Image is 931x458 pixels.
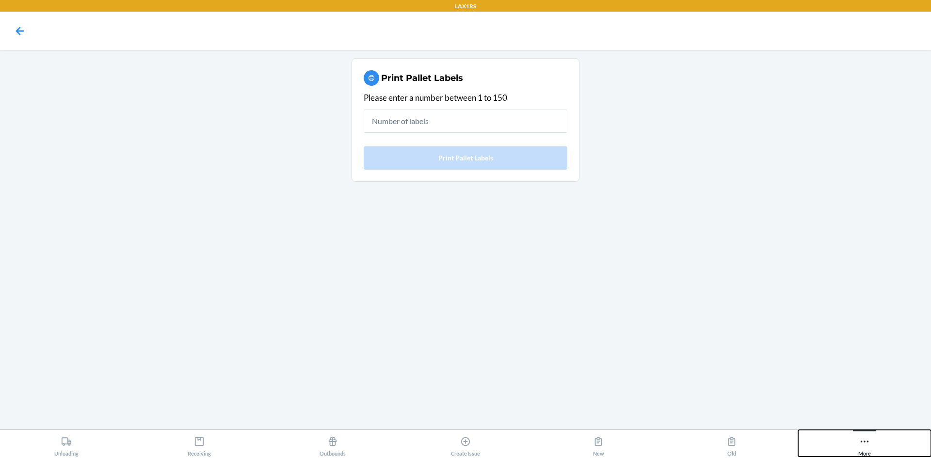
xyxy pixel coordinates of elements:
[399,430,532,457] button: Create Issue
[188,432,211,457] div: Receiving
[364,110,567,133] input: Number of labels
[364,92,567,104] div: Please enter a number between 1 to 150
[665,430,798,457] button: Old
[133,430,266,457] button: Receiving
[54,432,79,457] div: Unloading
[381,72,463,84] h2: Print Pallet Labels
[858,432,871,457] div: More
[798,430,931,457] button: More
[266,430,399,457] button: Outbounds
[320,432,346,457] div: Outbounds
[364,146,567,170] button: Print Pallet Labels
[532,430,665,457] button: New
[593,432,604,457] div: New
[455,2,476,11] p: LAX1RS
[726,432,737,457] div: Old
[451,432,480,457] div: Create Issue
